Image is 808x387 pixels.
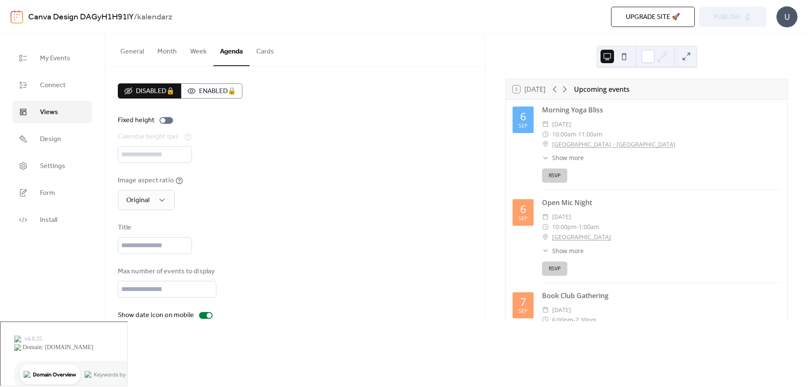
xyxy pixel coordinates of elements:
[23,49,29,56] img: tab_domain_overview_orange.svg
[542,105,781,115] div: Morning Yoga Bliss
[13,208,92,231] a: Install
[552,315,573,325] span: 6:00pm
[542,262,567,276] button: RSVP
[118,176,174,186] div: Image aspect ratio
[40,80,66,91] span: Connect
[114,34,151,65] button: General
[84,49,90,56] img: tab_keywords_by_traffic_grey.svg
[579,222,599,232] span: 1:00am
[518,309,528,314] div: Sep
[542,129,549,139] div: ​
[577,222,579,232] span: -
[518,216,528,222] div: Sep
[552,305,571,315] span: [DATE]
[552,212,571,222] span: [DATE]
[573,315,575,325] span: -
[542,222,549,232] div: ​
[24,13,41,20] div: v 4.0.25
[542,153,549,162] div: ​
[520,204,526,214] div: 6
[13,22,20,29] img: website_grey.svg
[183,34,213,65] button: Week
[520,111,526,122] div: 6
[576,129,578,139] span: -
[552,232,611,242] a: [GEOGRAPHIC_DATA]
[776,6,797,27] div: U
[134,9,137,25] b: /
[542,315,549,325] div: ​
[40,188,55,198] span: Form
[552,129,576,139] span: 10:00am
[118,267,215,277] div: Max number of events to display
[552,153,584,162] span: Show more
[542,119,549,129] div: ​
[28,9,134,25] a: Canva Design DAGyH1H91lY
[520,296,526,307] div: 7
[552,246,584,255] span: Show more
[126,194,149,207] span: Original
[22,22,93,29] div: Domain: [DOMAIN_NAME]
[151,34,183,65] button: Month
[542,246,549,255] div: ​
[137,9,173,25] b: kalendarz
[542,305,549,315] div: ​
[518,123,528,129] div: Sep
[93,50,142,55] div: Keywords by Traffic
[552,119,571,129] span: [DATE]
[542,232,549,242] div: ​
[118,223,190,233] div: Title
[13,181,92,204] a: Form
[40,161,65,171] span: Settings
[13,128,92,150] a: Design
[626,12,680,22] span: Upgrade site 🚀
[542,139,549,149] div: ​
[13,13,20,20] img: logo_orange.svg
[13,155,92,177] a: Settings
[542,198,781,208] div: Open Mic Night
[13,74,92,96] a: Connect
[13,47,92,69] a: My Events
[542,153,584,162] button: ​Show more
[542,246,584,255] button: ​Show more
[542,212,549,222] div: ​
[118,310,194,320] div: Show date icon on mobile
[552,222,577,232] span: 10:00pm
[575,315,596,325] span: 7:30pm
[118,115,154,125] div: Fixed height
[574,84,630,94] div: Upcoming events
[40,53,70,64] span: My Events
[542,291,781,301] div: Book Club Gathering
[13,101,92,123] a: Views
[11,10,23,24] img: logo
[32,50,75,55] div: Domain Overview
[40,107,58,117] span: Views
[611,7,695,27] button: Upgrade site 🚀
[542,168,567,183] button: RSVP
[578,129,602,139] span: 11:00am
[552,139,675,149] a: [GEOGRAPHIC_DATA] - [GEOGRAPHIC_DATA]
[40,134,61,144] span: Design
[213,34,250,66] button: Agenda
[40,215,57,225] span: Install
[250,34,281,65] button: Cards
